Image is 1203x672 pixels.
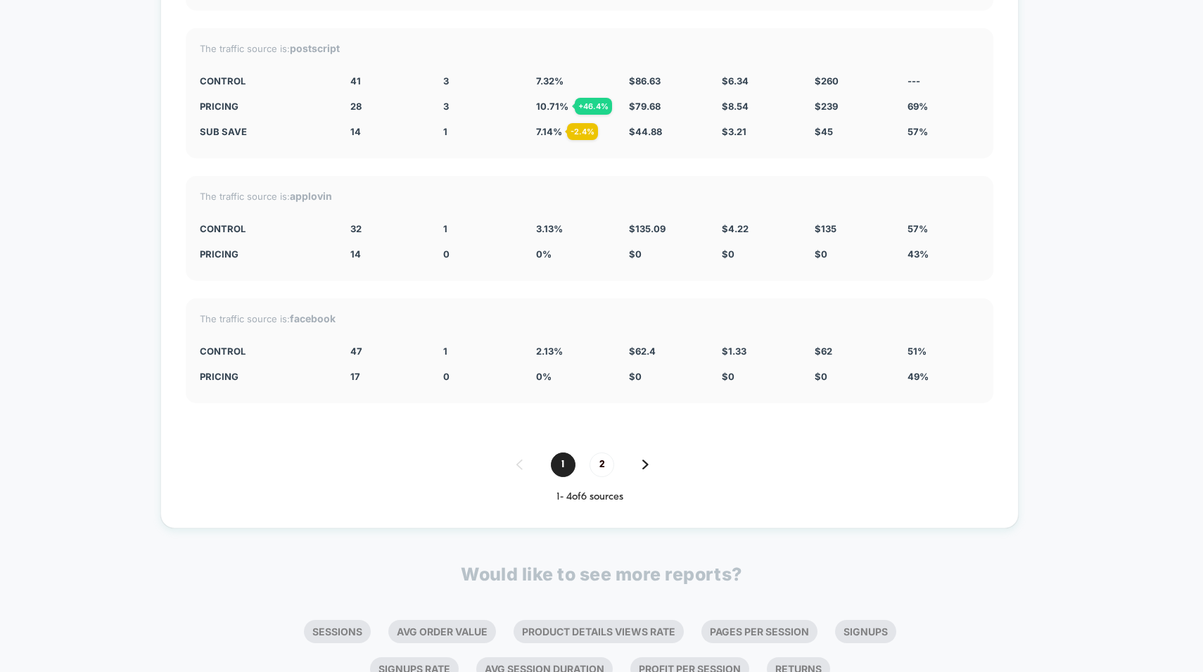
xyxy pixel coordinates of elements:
span: $ 0 [629,248,642,260]
span: $ 62.4 [629,345,656,357]
span: $ 135 [815,223,836,234]
span: 0 % [536,371,552,382]
span: 32 [350,223,362,234]
span: 41 [350,75,361,87]
div: Pricing [200,248,329,260]
div: The traffic source is: [200,190,979,202]
span: 1 [443,126,447,137]
span: 7.32 % [536,75,564,87]
p: Would like to see more reports? [461,564,742,585]
span: $ 45 [815,126,833,137]
span: $ 79.68 [629,101,661,112]
li: Sessions [304,620,371,643]
span: 2.13 % [536,345,563,357]
div: CONTROL [200,75,329,87]
div: CONTROL [200,345,329,357]
strong: facebook [290,312,336,324]
span: 47 [350,345,362,357]
span: $ 0 [722,371,734,382]
span: 0 [443,371,450,382]
span: 14 [350,248,361,260]
li: Signups [835,620,896,643]
div: 57% [908,223,979,234]
span: 0 % [536,248,552,260]
strong: postscript [290,42,340,54]
span: $ 260 [815,75,839,87]
span: 1 [443,345,447,357]
span: 3.13 % [536,223,563,234]
div: 51% [908,345,979,357]
span: $ 239 [815,101,838,112]
div: Pricing [200,371,329,382]
span: $ 3.21 [722,126,746,137]
strong: applovin [290,190,332,202]
div: CONTROL [200,223,329,234]
span: $ 8.54 [722,101,749,112]
span: $ 44.88 [629,126,662,137]
div: + 46.4 % [575,98,612,115]
span: $ 4.22 [722,223,749,234]
li: Pages Per Session [701,620,817,643]
span: 3 [443,101,449,112]
span: 1 [443,223,447,234]
span: $ 0 [629,371,642,382]
div: --- [908,75,979,87]
span: 10.71 % [536,101,568,112]
span: 14 [350,126,361,137]
li: Product Details Views Rate [514,620,684,643]
div: 69% [908,101,979,112]
div: Sub Save [200,126,329,137]
div: The traffic source is: [200,312,979,324]
span: $ 1.33 [722,345,746,357]
span: $ 62 [815,345,832,357]
span: 1 [551,452,575,477]
img: pagination forward [642,459,649,469]
span: $ 135.09 [629,223,666,234]
span: 0 [443,248,450,260]
span: $ 86.63 [629,75,661,87]
span: $ 6.34 [722,75,749,87]
span: $ 0 [815,248,827,260]
span: 3 [443,75,449,87]
span: 17 [350,371,360,382]
li: Avg Order Value [388,620,496,643]
div: 43% [908,248,979,260]
span: 28 [350,101,362,112]
span: $ 0 [722,248,734,260]
span: $ 0 [815,371,827,382]
div: 49% [908,371,979,382]
div: 57% [908,126,979,137]
div: 1 - 4 of 6 sources [186,491,993,503]
span: 7.14 % [536,126,562,137]
span: 2 [590,452,614,477]
div: - 2.4 % [567,123,598,140]
div: The traffic source is: [200,42,979,54]
div: Pricing [200,101,329,112]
